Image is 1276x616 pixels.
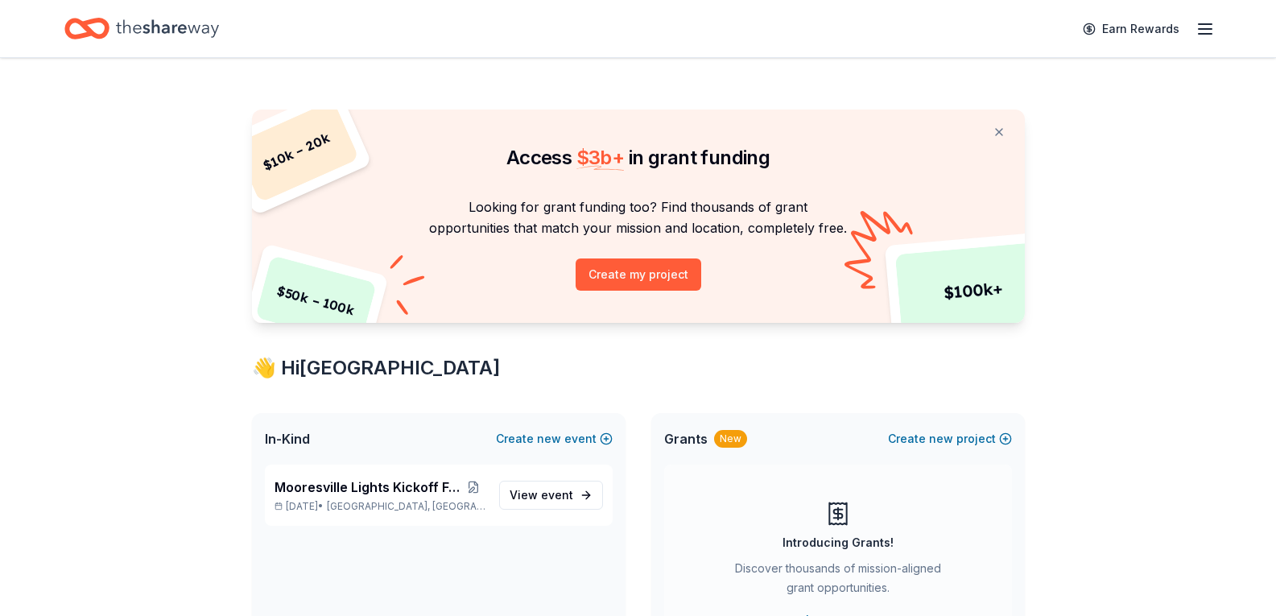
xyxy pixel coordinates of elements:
[664,429,708,449] span: Grants
[510,486,573,505] span: View
[888,429,1012,449] button: Createnewproject
[576,146,625,169] span: $ 3b +
[537,429,561,449] span: new
[506,146,770,169] span: Access in grant funding
[275,478,460,497] span: Mooresville Lights Kickoff Fundraiser
[233,100,359,203] div: $ 10k – 20k
[275,500,486,513] p: [DATE] •
[64,10,219,48] a: Home
[576,258,701,291] button: Create my project
[783,533,894,552] div: Introducing Grants!
[541,488,573,502] span: event
[271,196,1006,239] p: Looking for grant funding too? Find thousands of grant opportunities that match your mission and ...
[327,500,485,513] span: [GEOGRAPHIC_DATA], [GEOGRAPHIC_DATA]
[929,429,953,449] span: new
[1073,14,1189,43] a: Earn Rewards
[714,430,747,448] div: New
[265,429,310,449] span: In-Kind
[729,559,948,604] div: Discover thousands of mission-aligned grant opportunities.
[252,355,1025,381] div: 👋 Hi [GEOGRAPHIC_DATA]
[499,481,603,510] a: View event
[496,429,613,449] button: Createnewevent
